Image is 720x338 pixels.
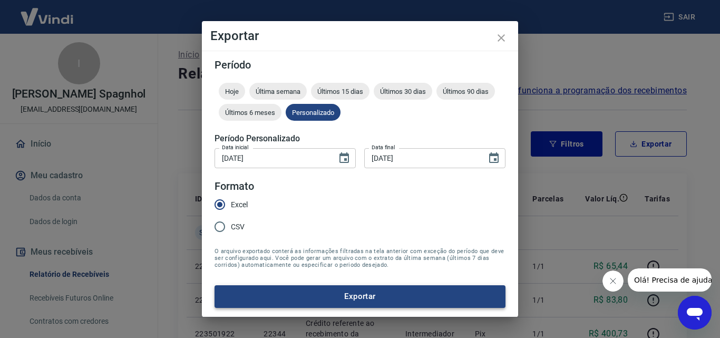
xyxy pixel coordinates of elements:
label: Data final [372,143,395,151]
button: Exportar [215,285,505,307]
label: Data inicial [222,143,249,151]
div: Últimos 30 dias [374,83,432,100]
div: Última semana [249,83,307,100]
span: Últimos 90 dias [436,88,495,95]
span: Últimos 6 meses [219,109,281,117]
span: Últimos 30 dias [374,88,432,95]
span: CSV [231,221,245,233]
span: Última semana [249,88,307,95]
div: Últimos 6 meses [219,104,281,121]
iframe: Botão para abrir a janela de mensagens [678,296,712,330]
span: Hoje [219,88,245,95]
span: O arquivo exportado conterá as informações filtradas na tela anterior com exceção do período que ... [215,248,505,268]
span: Personalizado [286,109,340,117]
button: Choose date, selected date is 18 de ago de 2025 [483,148,504,169]
iframe: Mensagem da empresa [628,268,712,292]
h5: Período Personalizado [215,133,505,144]
input: DD/MM/YYYY [364,148,479,168]
button: Choose date, selected date is 15 de ago de 2025 [334,148,355,169]
legend: Formato [215,179,254,194]
span: Últimos 15 dias [311,88,369,95]
div: Personalizado [286,104,340,121]
h4: Exportar [210,30,510,42]
div: Hoje [219,83,245,100]
span: Olá! Precisa de ajuda? [6,7,89,16]
div: Últimos 15 dias [311,83,369,100]
iframe: Fechar mensagem [602,271,624,292]
input: DD/MM/YYYY [215,148,329,168]
span: Excel [231,199,248,210]
div: Últimos 90 dias [436,83,495,100]
button: close [489,25,514,51]
h5: Período [215,60,505,70]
